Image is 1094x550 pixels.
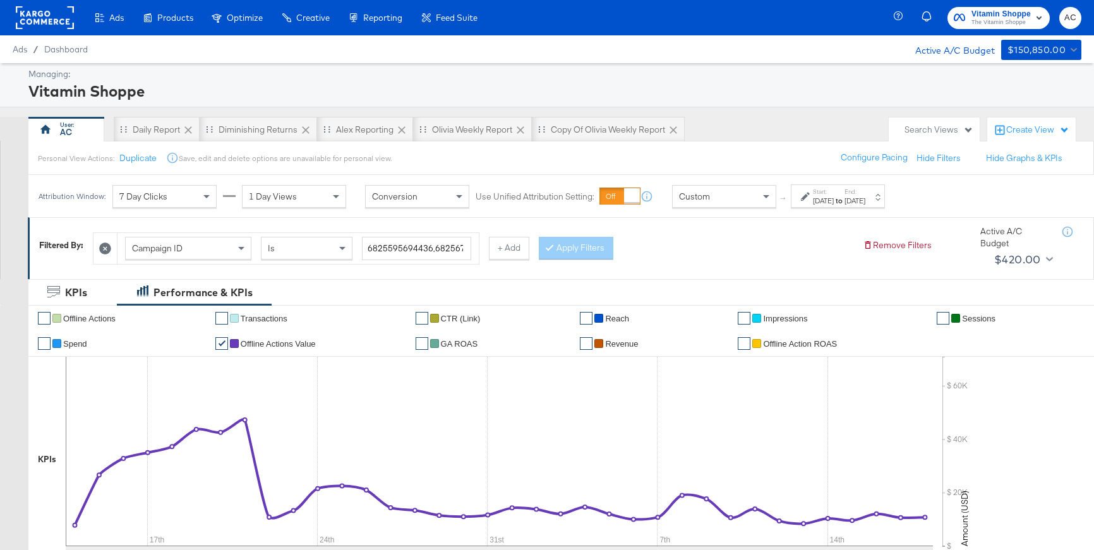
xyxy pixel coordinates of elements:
[441,339,478,349] span: GA ROAS
[971,18,1031,28] span: The Vitamin Shoppe
[65,285,87,300] div: KPIs
[989,249,1055,270] button: $420.00
[937,312,949,325] a: ✔
[845,188,865,196] label: End:
[917,152,961,164] button: Hide Filters
[436,13,478,23] span: Feed Suite
[1007,42,1066,58] div: $150,850.00
[832,146,917,169] button: Configure Pacing
[763,314,807,323] span: Impressions
[38,312,51,325] a: ✔
[971,8,1031,21] span: Vitamin Shoppe
[336,124,394,136] div: Alex Reporting
[834,196,845,205] strong: to
[296,13,330,23] span: Creative
[120,126,127,133] div: Drag to reorder tab
[119,152,157,164] button: Duplicate
[109,13,124,23] span: Ads
[1006,124,1069,136] div: Create View
[133,124,180,136] div: Daily Report
[241,339,316,349] span: Offline Actions Value
[372,191,418,202] span: Conversion
[863,239,932,251] button: Remove Filters
[1059,7,1081,29] button: AC
[219,124,298,136] div: Diminishing Returns
[39,239,83,251] div: Filtered By:
[28,80,1078,102] div: Vitamin Shoppe
[179,153,392,164] div: Save, edit and delete options are unavailable for personal view.
[1001,40,1081,60] button: $150,850.00
[268,242,275,254] span: Is
[738,312,750,325] a: ✔
[157,13,193,23] span: Products
[605,339,638,349] span: Revenue
[538,126,545,133] div: Drag to reorder tab
[416,312,428,325] a: ✔
[580,312,592,325] a: ✔
[778,196,790,201] span: ↑
[215,337,228,350] a: ✔
[980,225,1050,249] div: Active A/C Budget
[763,339,837,349] span: Offline Action ROAS
[38,153,114,164] div: Personal View Actions:
[28,68,1078,80] div: Managing:
[132,242,183,254] span: Campaign ID
[962,314,995,323] span: Sessions
[119,191,167,202] span: 7 Day Clicks
[432,124,512,136] div: Olivia Weekly Report
[419,126,426,133] div: Drag to reorder tab
[947,7,1050,29] button: Vitamin ShoppeThe Vitamin Shoppe
[845,196,865,206] div: [DATE]
[476,191,594,203] label: Use Unified Attribution Setting:
[44,44,88,54] a: Dashboard
[215,312,228,325] a: ✔
[580,337,592,350] a: ✔
[249,191,297,202] span: 1 Day Views
[813,188,834,196] label: Start:
[994,250,1041,269] div: $420.00
[905,124,973,136] div: Search Views
[959,491,970,546] text: Amount (USD)
[363,13,402,23] span: Reporting
[986,152,1062,164] button: Hide Graphs & KPIs
[227,13,263,23] span: Optimize
[813,196,834,206] div: [DATE]
[153,285,253,300] div: Performance & KPIs
[27,44,44,54] span: /
[1064,11,1076,25] span: AC
[362,237,471,260] input: Enter a search term
[38,453,56,465] div: KPIs
[323,126,330,133] div: Drag to reorder tab
[241,314,287,323] span: Transactions
[902,40,995,59] div: Active A/C Budget
[551,124,665,136] div: Copy of Olivia Weekly Report
[38,192,106,201] div: Attribution Window:
[441,314,481,323] span: CTR (Link)
[489,237,529,260] button: + Add
[63,314,116,323] span: Offline Actions
[60,126,72,138] div: AC
[738,337,750,350] a: ✔
[605,314,629,323] span: Reach
[679,191,710,202] span: Custom
[13,44,27,54] span: Ads
[38,337,51,350] a: ✔
[416,337,428,350] a: ✔
[63,339,87,349] span: Spend
[206,126,213,133] div: Drag to reorder tab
